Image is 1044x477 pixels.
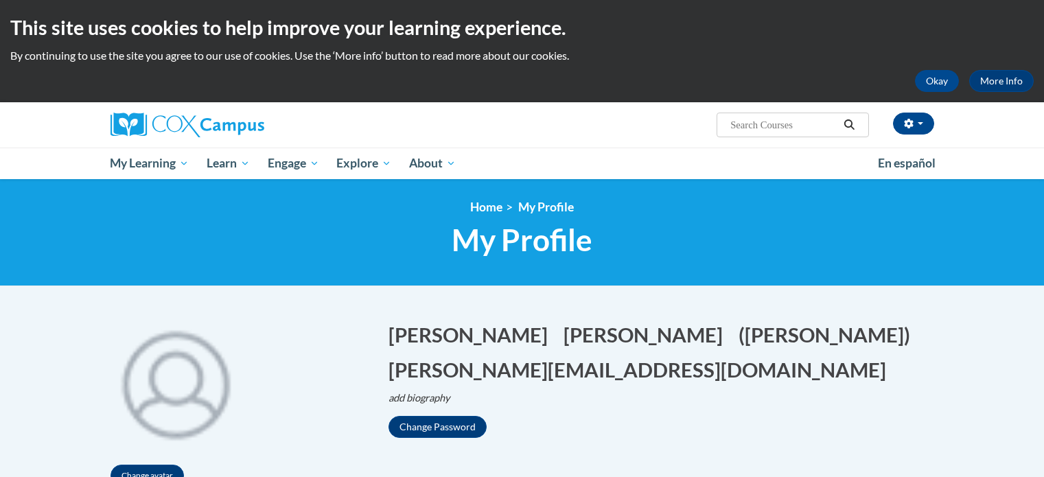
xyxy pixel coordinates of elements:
[470,200,502,214] a: Home
[729,117,839,133] input: Search Courses
[268,155,319,172] span: Engage
[739,321,919,349] button: Edit screen name
[452,222,592,258] span: My Profile
[388,356,895,384] button: Edit email address
[100,307,251,458] div: Click to change the profile picture
[259,148,328,179] a: Engage
[327,148,400,179] a: Explore
[110,155,189,172] span: My Learning
[518,200,574,214] span: My Profile
[969,70,1034,92] a: More Info
[564,321,732,349] button: Edit last name
[336,155,391,172] span: Explore
[409,155,456,172] span: About
[207,155,250,172] span: Learn
[90,148,955,179] div: Main menu
[100,307,251,458] img: profile avatar
[893,113,934,135] button: Account Settings
[102,148,198,179] a: My Learning
[388,321,557,349] button: Edit first name
[10,48,1034,63] p: By continuing to use the site you agree to our use of cookies. Use the ‘More info’ button to read...
[878,156,936,170] span: En español
[10,14,1034,41] h2: This site uses cookies to help improve your learning experience.
[388,392,450,404] i: add biography
[915,70,959,92] button: Okay
[111,113,264,137] img: Cox Campus
[388,391,461,406] button: Edit biography
[839,117,859,133] button: Search
[400,148,465,179] a: About
[869,149,944,178] a: En español
[198,148,259,179] a: Learn
[388,416,487,438] button: Change Password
